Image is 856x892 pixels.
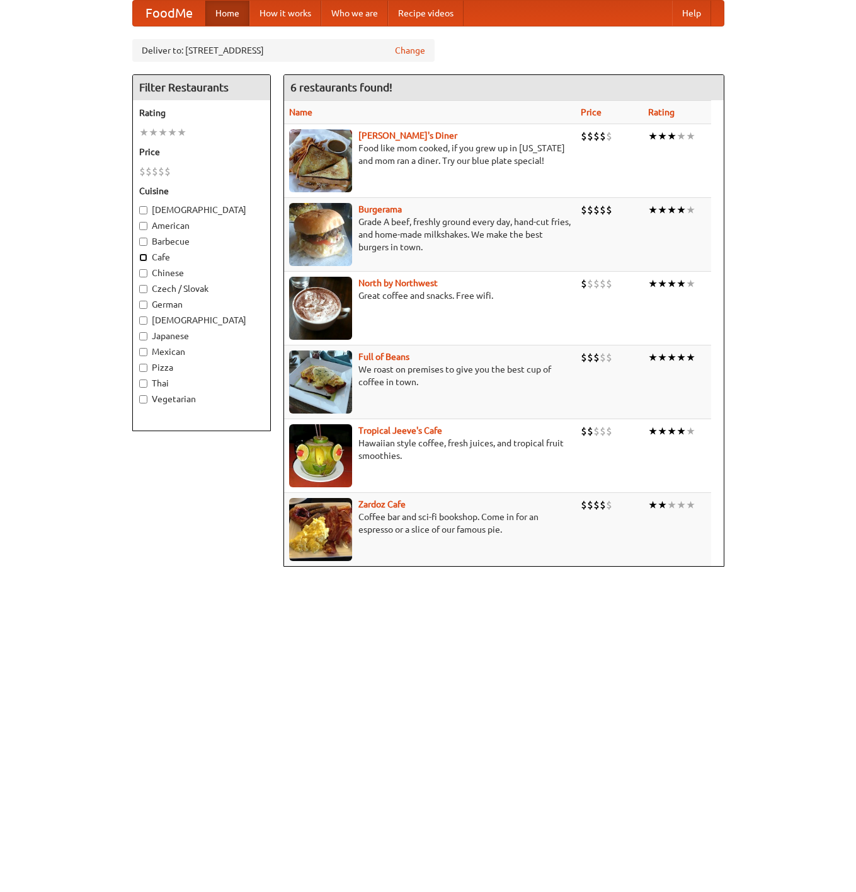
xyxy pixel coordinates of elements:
[289,216,571,253] p: Grade A beef, freshly ground every day, hand-cut fries, and home-made milkshakes. We make the bes...
[593,350,600,364] li: $
[676,203,686,217] li: ★
[289,203,352,266] img: burgerama.jpg
[139,251,264,264] label: Cafe
[139,316,147,325] input: [DEMOGRAPHIC_DATA]
[158,165,164,178] li: $
[581,277,587,291] li: $
[139,222,147,230] input: American
[658,203,667,217] li: ★
[600,498,606,512] li: $
[358,130,457,141] a: [PERSON_NAME]'s Diner
[139,282,264,295] label: Czech / Slovak
[289,129,352,192] img: sallys.jpg
[606,350,612,364] li: $
[648,129,658,143] li: ★
[667,129,676,143] li: ★
[139,330,264,342] label: Japanese
[581,107,602,117] a: Price
[593,424,600,438] li: $
[139,206,147,214] input: [DEMOGRAPHIC_DATA]
[139,377,264,390] label: Thai
[290,81,392,93] ng-pluralize: 6 restaurants found!
[581,203,587,217] li: $
[133,75,270,100] h4: Filter Restaurants
[289,107,312,117] a: Name
[581,498,587,512] li: $
[139,235,264,248] label: Barbecue
[593,129,600,143] li: $
[139,107,264,119] h5: Rating
[686,203,695,217] li: ★
[139,361,264,374] label: Pizza
[658,498,667,512] li: ★
[133,1,205,26] a: FoodMe
[587,129,593,143] li: $
[606,424,612,438] li: $
[139,269,147,277] input: Chinese
[658,350,667,364] li: ★
[658,129,667,143] li: ★
[395,44,425,57] a: Change
[667,277,676,291] li: ★
[686,350,695,364] li: ★
[658,277,667,291] li: ★
[667,424,676,438] li: ★
[606,203,612,217] li: $
[164,165,171,178] li: $
[132,39,435,62] div: Deliver to: [STREET_ADDRESS]
[289,277,352,340] img: north.jpg
[648,277,658,291] li: ★
[358,278,438,288] b: North by Northwest
[139,395,147,403] input: Vegetarian
[686,129,695,143] li: ★
[289,350,352,414] img: beans.jpg
[139,332,147,340] input: Japanese
[587,498,593,512] li: $
[139,165,146,178] li: $
[648,424,658,438] li: ★
[168,125,177,139] li: ★
[139,204,264,216] label: [DEMOGRAPHIC_DATA]
[358,426,442,436] b: Tropical Jeeve's Cafe
[672,1,711,26] a: Help
[139,364,147,372] input: Pizza
[606,498,612,512] li: $
[358,352,409,362] b: Full of Beans
[600,129,606,143] li: $
[667,203,676,217] li: ★
[139,345,264,358] label: Mexican
[139,267,264,279] label: Chinese
[581,350,587,364] li: $
[139,314,264,327] label: [DEMOGRAPHIC_DATA]
[289,437,571,462] p: Hawaiian style coffee, fresh juices, and tropical fruit smoothies.
[139,185,264,197] h5: Cuisine
[139,219,264,232] label: American
[139,253,147,262] input: Cafe
[358,204,402,214] a: Burgerama
[686,424,695,438] li: ★
[358,499,406,509] b: Zardoz Cafe
[587,277,593,291] li: $
[648,498,658,512] li: ★
[600,424,606,438] li: $
[676,498,686,512] li: ★
[648,107,675,117] a: Rating
[600,350,606,364] li: $
[289,424,352,487] img: jeeves.jpg
[146,165,152,178] li: $
[149,125,158,139] li: ★
[139,379,147,388] input: Thai
[593,277,600,291] li: $
[139,298,264,311] label: German
[676,129,686,143] li: ★
[289,289,571,302] p: Great coffee and snacks. Free wifi.
[139,125,149,139] li: ★
[600,203,606,217] li: $
[388,1,464,26] a: Recipe videos
[593,498,600,512] li: $
[686,277,695,291] li: ★
[606,129,612,143] li: $
[667,498,676,512] li: ★
[581,129,587,143] li: $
